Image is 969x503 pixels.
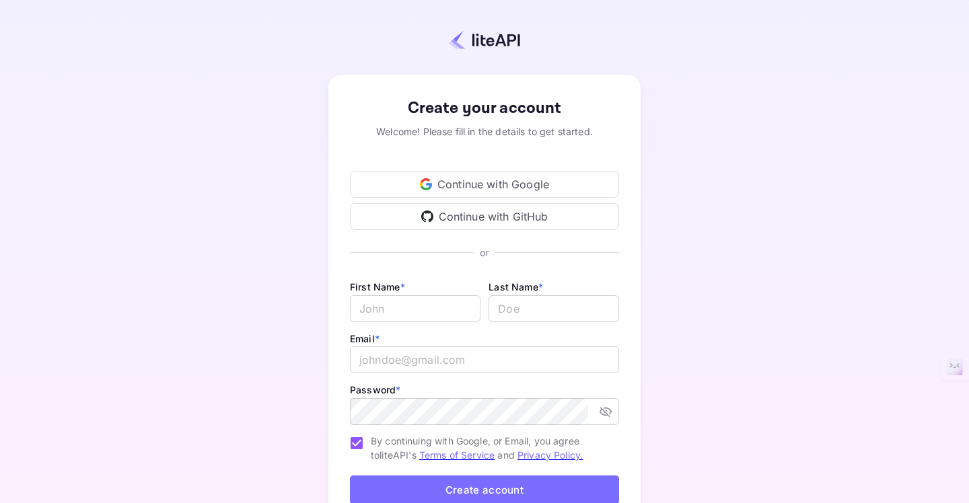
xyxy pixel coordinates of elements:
div: Create your account [350,96,619,120]
label: Last Name [489,281,543,293]
input: John [350,295,480,322]
a: Privacy Policy. [517,449,583,461]
img: liteapi [449,30,520,50]
div: Continue with GitHub [350,203,619,230]
label: First Name [350,281,405,293]
div: Continue with Google [350,171,619,198]
button: toggle password visibility [594,399,618,424]
label: Password [350,384,400,395]
input: Doe [489,295,619,322]
div: Welcome! Please fill in the details to get started. [350,124,619,139]
span: By continuing with Google, or Email, you agree to liteAPI's and [371,434,608,462]
a: Terms of Service [419,449,495,461]
input: johndoe@gmail.com [350,346,619,373]
label: Email [350,333,380,344]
